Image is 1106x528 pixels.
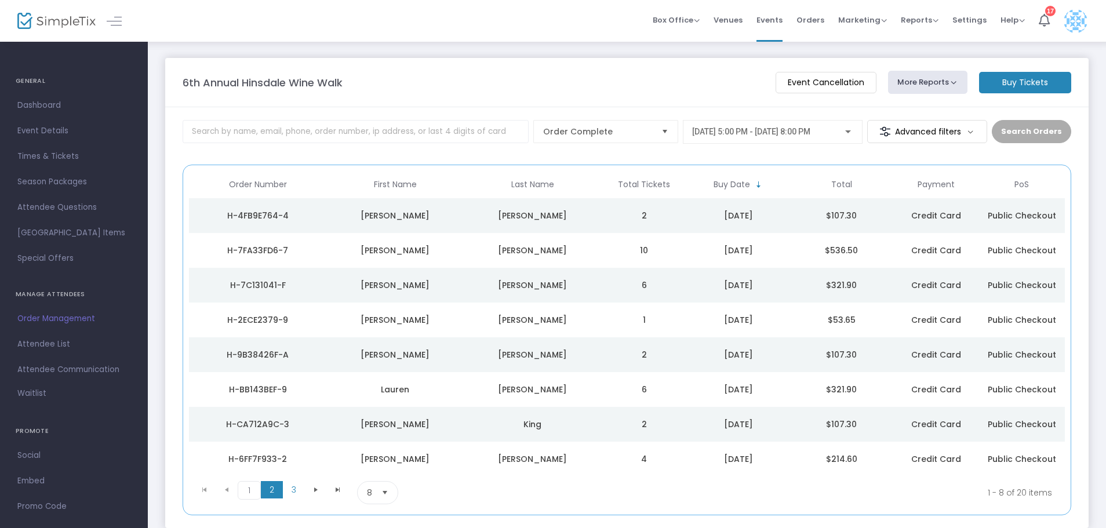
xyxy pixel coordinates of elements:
[601,337,687,372] td: 2
[790,372,893,407] td: $321.90
[911,314,961,326] span: Credit Card
[601,268,687,303] td: 6
[17,474,130,489] span: Embed
[911,349,961,361] span: Credit Card
[283,481,305,498] span: Page 3
[17,499,130,514] span: Promo Code
[543,126,652,137] span: Order Complete
[988,418,1056,430] span: Public Checkout
[790,303,893,337] td: $53.65
[513,481,1052,504] kendo-pager-info: 1 - 8 of 20 items
[333,485,343,494] span: Go to the last page
[911,453,961,465] span: Credit Card
[467,384,598,395] div: Randolph
[329,314,461,326] div: Tina
[690,210,787,221] div: 8/26/2025
[17,149,130,164] span: Times & Tickets
[467,279,598,291] div: Petrak
[1001,14,1025,26] span: Help
[911,210,961,221] span: Credit Card
[867,120,987,143] m-button: Advanced filters
[790,442,893,476] td: $214.60
[16,283,132,306] h4: MANAGE ATTENDEES
[692,127,810,136] span: [DATE] 5:00 PM - [DATE] 8:00 PM
[601,442,687,476] td: 4
[16,420,132,443] h4: PROMOTE
[879,126,891,137] img: filter
[756,5,783,35] span: Events
[988,349,1056,361] span: Public Checkout
[790,268,893,303] td: $321.90
[192,384,323,395] div: H-BB143BEF-9
[377,482,393,504] button: Select
[329,384,461,395] div: Lauren
[657,121,673,143] button: Select
[329,210,461,221] div: Lynn
[467,453,598,465] div: Pequet
[192,279,323,291] div: H-7C131041-F
[601,233,687,268] td: 10
[17,311,130,326] span: Order Management
[467,210,598,221] div: Graham
[17,251,130,266] span: Special Offers
[988,279,1056,291] span: Public Checkout
[888,71,968,94] button: More Reports
[601,372,687,407] td: 6
[17,123,130,139] span: Event Details
[192,314,323,326] div: H-2ECE2379-9
[714,180,750,190] span: Buy Date
[17,200,130,215] span: Attendee Questions
[690,314,787,326] div: 8/25/2025
[305,481,327,498] span: Go to the next page
[192,349,323,361] div: H-9B38426F-A
[911,384,961,395] span: Credit Card
[192,418,323,430] div: H-CA712A9C-3
[189,171,1065,476] div: Data table
[988,210,1056,221] span: Public Checkout
[988,245,1056,256] span: Public Checkout
[988,453,1056,465] span: Public Checkout
[16,70,132,93] h4: GENERAL
[329,279,461,291] div: Emily
[329,418,461,430] div: Adam
[192,210,323,221] div: H-4FB9E764-4
[17,448,130,463] span: Social
[918,180,955,190] span: Payment
[192,245,323,256] div: H-7FA33FD6-7
[367,487,372,498] span: 8
[192,453,323,465] div: H-6FF7F933-2
[1045,6,1056,16] div: 17
[690,384,787,395] div: 8/22/2025
[601,303,687,337] td: 1
[327,481,349,498] span: Go to the last page
[238,481,261,500] span: Page 1
[754,180,763,190] span: Sortable
[690,349,787,361] div: 8/25/2025
[979,72,1071,93] m-button: Buy Tickets
[988,314,1056,326] span: Public Checkout
[329,453,461,465] div: Chris
[17,174,130,190] span: Season Packages
[467,314,598,326] div: Biscan
[1014,180,1029,190] span: PoS
[261,481,283,498] span: Page 2
[690,418,787,430] div: 8/20/2025
[311,485,321,494] span: Go to the next page
[988,384,1056,395] span: Public Checkout
[653,14,700,26] span: Box Office
[467,418,598,430] div: King
[690,453,787,465] div: 8/18/2025
[601,407,687,442] td: 2
[329,245,461,256] div: kris
[17,388,46,399] span: Waitlist
[911,418,961,430] span: Credit Card
[831,180,852,190] span: Total
[690,245,787,256] div: 8/26/2025
[511,180,554,190] span: Last Name
[952,5,987,35] span: Settings
[467,349,598,361] div: Russell
[183,120,529,143] input: Search by name, email, phone, order number, ip address, or last 4 digits of card
[329,349,461,361] div: Kathleen
[690,279,787,291] div: 8/25/2025
[17,337,130,352] span: Attendee List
